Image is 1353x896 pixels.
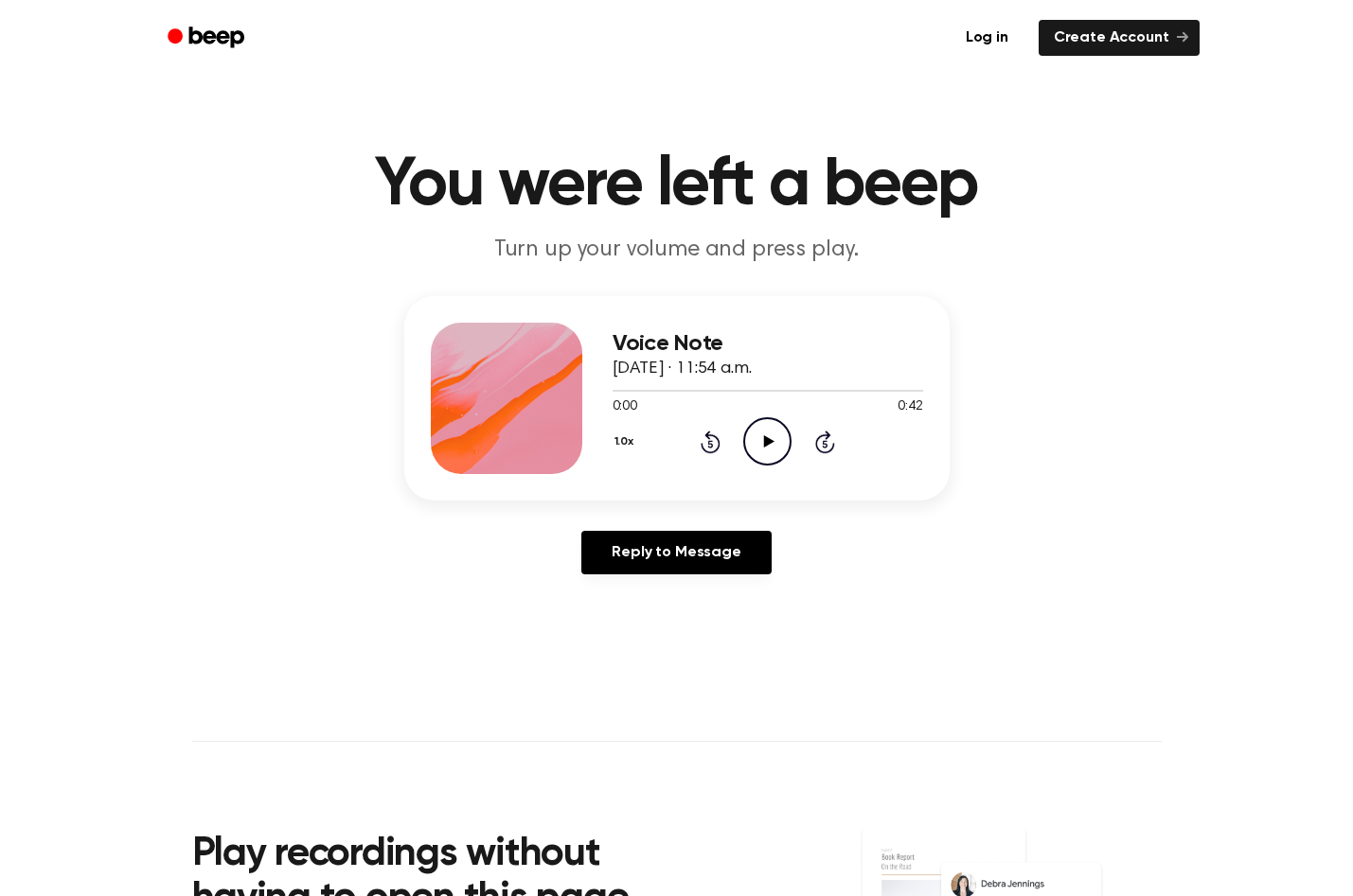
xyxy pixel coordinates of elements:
a: Beep [154,20,261,57]
p: Turn up your volume and press play. [313,235,1041,266]
a: Create Account [1039,20,1200,56]
span: [DATE] · 11:54 a.m. [613,360,752,378]
span: 0:42 [898,397,922,417]
h3: Voice Note [613,331,923,357]
h1: You were left a beep [192,151,1162,220]
span: 0:00 [613,397,637,417]
a: Reply to Message [581,531,771,574]
button: 1.0x [613,426,641,458]
a: Log in [947,16,1027,60]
